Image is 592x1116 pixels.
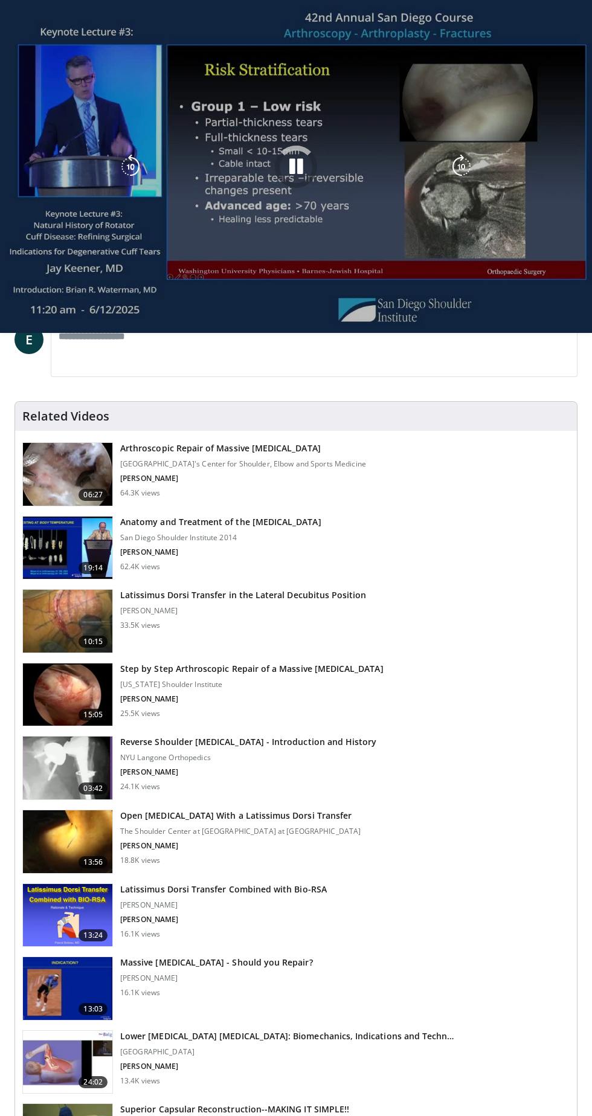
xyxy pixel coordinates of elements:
[23,884,112,947] img: 0e1bc6ad-fcf8-411c-9e25-b7d1f0109c17.png.150x105_q85_crop-smart_upscale.png
[120,915,327,924] p: [PERSON_NAME]
[23,517,112,579] img: 58008271-3059-4eea-87a5-8726eb53a503.150x105_q85_crop-smart_upscale.jpg
[120,606,367,616] p: [PERSON_NAME]
[120,767,376,777] p: [PERSON_NAME]
[120,1062,454,1071] p: [PERSON_NAME]
[79,856,108,868] span: 13:56
[22,663,570,727] a: 15:05 Step by Step Arthroscopic Repair of a Massive [MEDICAL_DATA] [US_STATE] Shoulder Institute ...
[120,1103,349,1115] h3: Superior Capsular Reconstruction--MAKING IT SIMPLE!!
[79,782,108,795] span: 03:42
[120,709,160,718] p: 25.5K views
[79,1003,108,1015] span: 13:03
[23,957,112,1020] img: 38533_0000_3.png.150x105_q85_crop-smart_upscale.jpg
[120,589,367,601] h3: Latissimus Dorsi Transfer in the Lateral Decubitus Position
[22,810,570,874] a: 13:56 Open [MEDICAL_DATA] With a Latissimus Dorsi Transfer The Shoulder Center at [GEOGRAPHIC_DAT...
[79,709,108,721] span: 15:05
[23,590,112,653] img: 38501_0000_3.png.150x105_q85_crop-smart_upscale.jpg
[120,956,313,969] h3: Massive [MEDICAL_DATA] - Should you Repair?
[23,810,112,873] img: 38772_0000_3.png.150x105_q85_crop-smart_upscale.jpg
[120,547,321,557] p: [PERSON_NAME]
[22,409,109,424] h4: Related Videos
[120,474,366,483] p: [PERSON_NAME]
[79,489,108,501] span: 06:27
[14,325,43,354] a: E
[79,562,108,574] span: 19:14
[120,488,160,498] p: 64.3K views
[120,883,327,895] h3: Latissimus Dorsi Transfer Combined with Bio-RSA
[120,680,384,689] p: [US_STATE] Shoulder Institute
[22,956,570,1021] a: 13:03 Massive [MEDICAL_DATA] - Should you Repair? [PERSON_NAME] 16.1K views
[120,988,160,998] p: 16.1K views
[120,782,160,792] p: 24.1K views
[22,1030,570,1094] a: 24:02 Lower [MEDICAL_DATA] [MEDICAL_DATA]: Biomechanics, Indications and Techn… [GEOGRAPHIC_DATA]...
[23,737,112,799] img: zucker_4.png.150x105_q85_crop-smart_upscale.jpg
[120,810,361,822] h3: Open [MEDICAL_DATA] With a Latissimus Dorsi Transfer
[23,663,112,726] img: 7cd5bdb9-3b5e-40f2-a8f4-702d57719c06.150x105_q85_crop-smart_upscale.jpg
[22,442,570,506] a: 06:27 Arthroscopic Repair of Massive [MEDICAL_DATA] [GEOGRAPHIC_DATA]'s Center for Shoulder, Elbo...
[120,827,361,836] p: The Shoulder Center at [GEOGRAPHIC_DATA] at [GEOGRAPHIC_DATA]
[120,841,361,851] p: [PERSON_NAME]
[120,533,321,543] p: San Diego Shoulder Institute 2014
[120,516,321,528] h3: Anatomy and Treatment of the [MEDICAL_DATA]
[22,736,570,800] a: 03:42 Reverse Shoulder [MEDICAL_DATA] - Introduction and History NYU Langone Orthopedics [PERSON_...
[22,516,570,580] a: 19:14 Anatomy and Treatment of the [MEDICAL_DATA] San Diego Shoulder Institute 2014 [PERSON_NAME]...
[120,562,160,572] p: 62.4K views
[120,459,366,469] p: [GEOGRAPHIC_DATA]'s Center for Shoulder, Elbow and Sports Medicine
[120,442,366,454] h3: Arthroscopic Repair of Massive [MEDICAL_DATA]
[120,1047,454,1057] p: [GEOGRAPHIC_DATA]
[79,1076,108,1088] span: 24:02
[79,636,108,648] span: 10:15
[23,1031,112,1094] img: 003f300e-98b5-4117-aead-6046ac8f096e.150x105_q85_crop-smart_upscale.jpg
[120,694,384,704] p: [PERSON_NAME]
[120,621,160,630] p: 33.5K views
[120,1076,160,1086] p: 13.4K views
[79,929,108,941] span: 13:24
[22,883,570,947] a: 13:24 Latissimus Dorsi Transfer Combined with Bio-RSA [PERSON_NAME] [PERSON_NAME] 16.1K views
[120,856,160,865] p: 18.8K views
[120,1030,454,1042] h3: Lower [MEDICAL_DATA] [MEDICAL_DATA]: Biomechanics, Indications and Techn…
[23,443,112,506] img: 281021_0002_1.png.150x105_q85_crop-smart_upscale.jpg
[120,900,327,910] p: [PERSON_NAME]
[120,736,376,748] h3: Reverse Shoulder [MEDICAL_DATA] - Introduction and History
[120,663,384,675] h3: Step by Step Arthroscopic Repair of a Massive [MEDICAL_DATA]
[120,929,160,939] p: 16.1K views
[120,973,313,983] p: [PERSON_NAME]
[120,753,376,763] p: NYU Langone Orthopedics
[22,589,570,653] a: 10:15 Latissimus Dorsi Transfer in the Lateral Decubitus Position [PERSON_NAME] 33.5K views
